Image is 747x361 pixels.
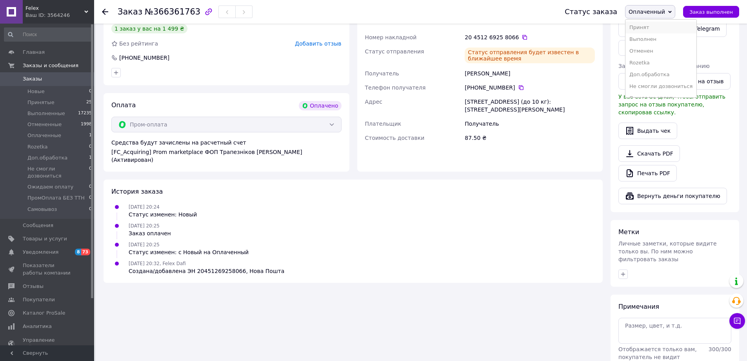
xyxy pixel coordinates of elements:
[618,240,717,262] span: Личные заметки, которые видите только вы. По ним можно фильтровать заказы
[89,132,92,139] span: 1
[111,148,342,164] div: [FC_Acquiring] Prom marketplace ФОП Трапезніков [PERSON_NAME] (Активирован)
[89,194,92,202] span: 0
[23,323,52,330] span: Аналитика
[625,22,696,33] li: Принят
[365,70,399,77] span: Получатель
[89,143,92,150] span: 0
[618,165,677,181] a: Печать PDF
[89,154,92,161] span: 1
[27,143,48,150] span: Rozetka
[625,81,696,92] li: Не смогли дозвониться
[89,165,92,180] span: 0
[618,40,643,56] button: SMS
[729,313,745,329] button: Чат с покупателем
[365,99,382,105] span: Адрес
[81,121,92,128] span: 1998
[618,73,731,90] button: Скопировать запрос на отзыв
[23,235,67,242] span: Товары и услуги
[618,303,659,310] span: Примечания
[129,248,249,256] div: Статус изменен: с Новый на Оплаченный
[129,267,284,275] div: Создана/добавлена ЭН 20451269258066, Нова Пошта
[465,84,595,92] div: [PHONE_NUMBER]
[463,66,596,81] div: [PERSON_NAME]
[27,132,61,139] span: Оплаченные
[102,8,108,16] div: Вернуться назад
[618,63,710,69] span: Запрос на отзыв про компанию
[27,121,62,128] span: Отмененные
[625,57,696,69] li: Rozetka
[23,249,58,256] span: Уведомления
[683,6,739,18] button: Заказ выполнен
[118,7,142,16] span: Заказ
[27,165,89,180] span: Не смогли дозвониться
[23,75,42,82] span: Заказы
[565,8,617,16] div: Статус заказа
[129,261,186,266] span: [DATE] 20:32, Felex Dafi
[295,40,341,47] span: Добавить отзыв
[129,223,160,229] span: [DATE] 20:25
[27,99,55,106] span: Принятые
[709,346,731,352] span: 300 / 300
[365,48,424,55] span: Статус отправления
[463,131,596,145] div: 87.50 ₴
[86,99,92,106] span: 25
[618,188,727,204] button: Вернуть деньги покупателю
[23,49,45,56] span: Главная
[23,283,44,290] span: Отзывы
[618,20,654,37] button: Чат
[618,123,677,139] button: Выдать чек
[23,62,78,69] span: Заказы и сообщения
[78,110,92,117] span: 17235
[27,206,57,213] span: Самовывоз
[27,183,73,191] span: Ожидаем оплату
[618,93,725,115] span: У вас есть 30 дней, чтобы отправить запрос на отзыв покупателю, скопировав ссылку.
[27,88,45,95] span: Новые
[365,34,417,40] span: Номер накладной
[111,24,187,33] div: 1 заказ у вас на 1 499 ₴
[27,110,65,117] span: Выполненные
[23,310,65,317] span: Каталог ProSale
[625,69,696,81] li: Доп.обработка
[23,337,73,351] span: Управление сайтом
[689,9,733,15] span: Заказ выполнен
[75,249,81,255] span: 8
[463,95,596,117] div: [STREET_ADDRESS] (до 10 кг): [STREET_ADDRESS][PERSON_NAME]
[365,84,426,91] span: Телефон получателя
[23,296,55,303] span: Покупатели
[618,228,639,236] span: Метки
[625,92,696,104] li: Ожидаем оплату
[27,194,85,202] span: ПромОплата БЕЗ ТТН
[23,222,53,229] span: Сообщения
[625,45,696,57] li: Отменен
[465,33,595,41] div: 20 4512 6925 8066
[129,242,160,247] span: [DATE] 20:25
[129,211,197,218] div: Статус изменен: Новый
[118,54,170,62] div: [PHONE_NUMBER]
[25,5,84,12] span: Felex
[4,27,93,42] input: Поиск
[688,20,727,37] a: Telegram
[618,145,680,162] a: Скачать PDF
[119,40,158,47] span: Без рейтинга
[465,48,595,63] div: Статус отправления будет известен в ближайшее время
[625,33,696,45] li: Выполнен
[23,262,73,276] span: Показатели работы компании
[111,188,163,195] span: История заказа
[25,12,94,19] div: Ваш ID: 3564246
[299,101,341,110] div: Оплачено
[145,7,200,16] span: №366361763
[81,249,90,255] span: 73
[129,229,171,237] div: Заказ оплачен
[89,183,92,191] span: 0
[629,9,665,15] span: Оплаченный
[111,101,136,109] span: Оплата
[365,121,402,127] span: Плательщик
[463,117,596,131] div: Получатель
[365,135,425,141] span: Стоимость доставки
[111,139,342,164] div: Средства будут зачислены на расчетный счет
[89,206,92,213] span: 0
[89,88,92,95] span: 0
[27,154,67,161] span: Доп.обработка
[129,204,160,210] span: [DATE] 20:24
